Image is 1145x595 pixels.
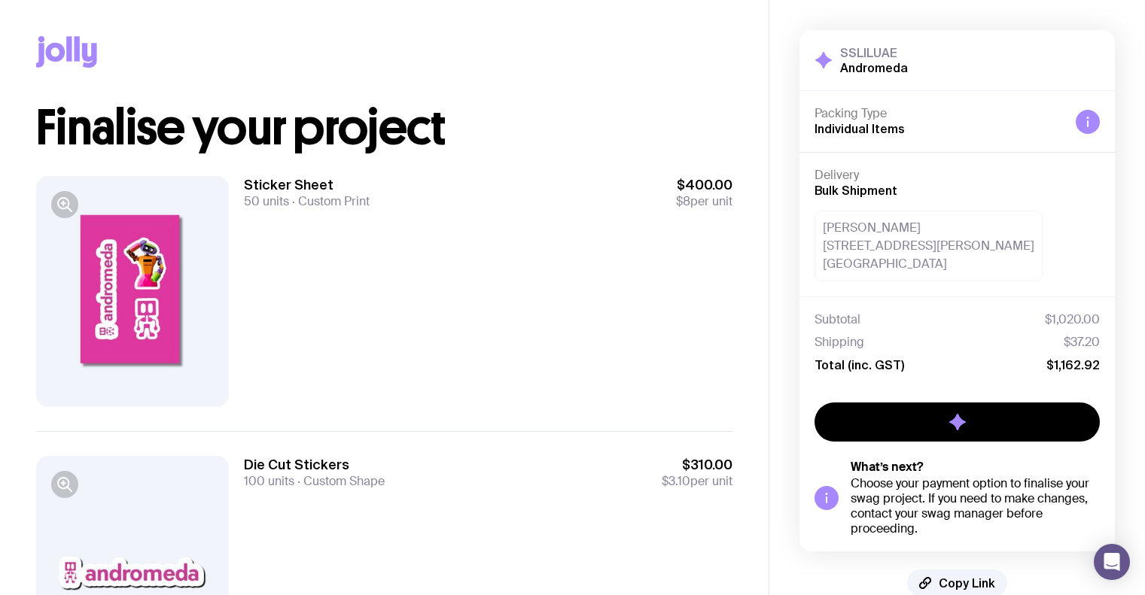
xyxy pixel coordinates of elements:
span: $1,162.92 [1046,357,1100,372]
div: Choose your payment option to finalise your swag project. If you need to make changes, contact yo... [851,476,1100,536]
span: Custom Print [289,193,370,209]
span: 50 units [244,193,289,209]
span: Shipping [815,335,864,350]
h4: Delivery [815,168,1100,183]
h1: Finalise your project [36,104,732,152]
span: Copy Link [939,575,995,590]
span: $8 [676,193,690,209]
div: Open Intercom Messenger [1094,544,1130,580]
span: $1,020.00 [1045,312,1100,327]
h3: Sticker Sheet [244,176,370,194]
span: 100 units [244,473,294,489]
span: Subtotal [815,312,860,327]
span: Total (inc. GST) [815,357,904,372]
span: $3.10 [662,473,690,489]
h3: Die Cut Stickers [244,456,385,474]
span: $310.00 [662,456,732,474]
h2: Andromeda [840,60,908,75]
span: Custom Shape [294,473,385,489]
h3: SSLILUAE [840,45,908,60]
div: [PERSON_NAME] [STREET_ADDRESS][PERSON_NAME] [GEOGRAPHIC_DATA] [815,211,1043,281]
span: Bulk Shipment [815,184,897,197]
span: per unit [662,474,732,489]
span: per unit [676,194,732,209]
h4: Packing Type [815,106,1064,121]
h5: What’s next? [851,460,1100,475]
span: $400.00 [676,176,732,194]
span: $37.20 [1064,335,1100,350]
span: Individual Items [815,122,905,135]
